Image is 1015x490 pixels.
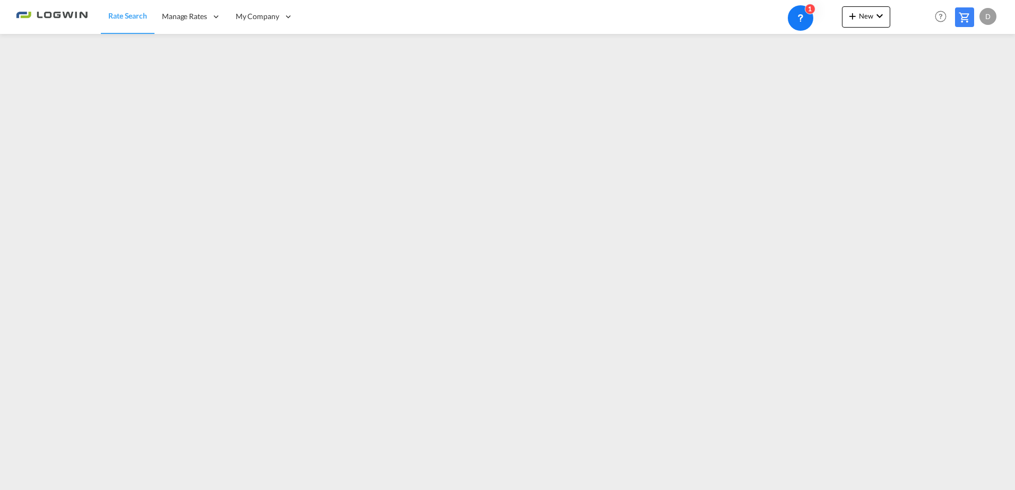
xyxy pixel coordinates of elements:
[842,6,890,28] button: icon-plus 400-fgNewicon-chevron-down
[979,8,996,25] div: D
[16,5,88,29] img: 2761ae10d95411efa20a1f5e0282d2d7.png
[236,11,279,22] span: My Company
[932,7,950,25] span: Help
[932,7,955,27] div: Help
[873,10,886,22] md-icon: icon-chevron-down
[846,10,859,22] md-icon: icon-plus 400-fg
[846,12,886,20] span: New
[162,11,207,22] span: Manage Rates
[108,11,147,20] span: Rate Search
